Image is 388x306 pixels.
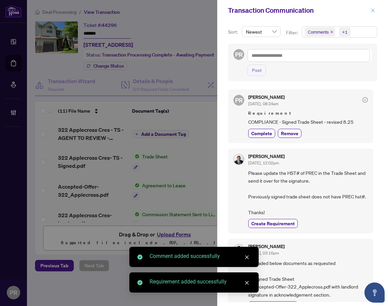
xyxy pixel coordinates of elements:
[362,97,368,103] span: check-circle
[248,110,368,117] span: Requirement
[305,27,335,37] span: Comments
[248,259,368,299] span: Uploaded below documents as requested 1. Signed Trade Sheet 2. Accepted-Offer-322_Applecross.pdf ...
[330,30,333,34] span: close
[234,244,244,255] img: Profile Icon
[248,160,279,165] span: [DATE], 12:02pm
[251,220,295,227] span: Create Requirement
[248,129,275,138] button: Complete
[150,252,251,260] div: Comment added successfully
[246,27,277,37] span: Newest
[245,280,249,285] span: close
[342,29,348,35] div: +1
[248,101,279,106] span: [DATE], 08:24am
[248,95,285,100] h5: [PERSON_NAME]
[137,255,142,260] span: check-circle
[228,5,368,15] div: Transaction Communication
[137,280,142,285] span: check-circle
[150,278,251,286] div: Requirement added successfully
[248,251,279,256] span: [DATE], 03:16pm
[243,279,251,286] a: Close
[370,8,375,13] span: close
[234,154,244,164] img: Profile Icon
[235,50,243,59] span: PR
[248,219,298,228] button: Create Requirement
[243,254,251,261] a: Close
[286,29,299,36] p: Filter:
[228,28,239,36] p: Sort:
[248,118,368,126] span: COMPLIANCE - Signed Trade Sheet - revised 8.25
[364,282,385,303] button: Open asap
[248,169,368,216] span: Please update the HST# of PREC in the Trade Sheet and send it over for the signature. Previously ...
[248,244,285,249] h5: [PERSON_NAME]
[248,65,266,76] button: Post
[278,129,301,138] button: Remove
[248,154,285,159] h5: [PERSON_NAME]
[245,255,249,260] span: close
[308,29,329,35] span: Comments
[281,130,298,137] span: Remove
[251,130,272,137] span: Complete
[235,95,243,105] span: PR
